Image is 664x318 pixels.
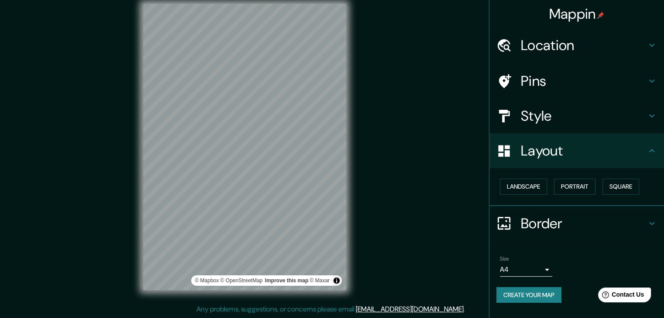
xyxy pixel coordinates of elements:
a: Mapbox [195,277,219,284]
div: A4 [500,263,552,277]
button: Square [602,179,639,195]
h4: Pins [521,72,647,90]
div: Pins [489,64,664,98]
a: Maxar [310,277,330,284]
button: Create your map [496,287,561,303]
div: Border [489,206,664,241]
h4: Layout [521,142,647,159]
button: Landscape [500,179,547,195]
button: Toggle attribution [331,275,342,286]
canvas: Map [143,4,346,290]
img: pin-icon.png [597,12,604,19]
div: Layout [489,133,664,168]
iframe: Help widget launcher [586,284,654,308]
label: Size [500,255,509,262]
h4: Border [521,215,647,232]
h4: Mappin [549,5,605,23]
h4: Location [521,37,647,54]
h4: Style [521,107,647,125]
a: [EMAIL_ADDRESS][DOMAIN_NAME] [356,304,464,314]
div: Location [489,28,664,63]
div: Style [489,98,664,133]
a: Map feedback [265,277,308,284]
p: Any problems, suggestions, or concerns please email . [196,304,465,315]
div: . [466,304,468,315]
button: Portrait [554,179,595,195]
div: . [465,304,466,315]
a: OpenStreetMap [220,277,263,284]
